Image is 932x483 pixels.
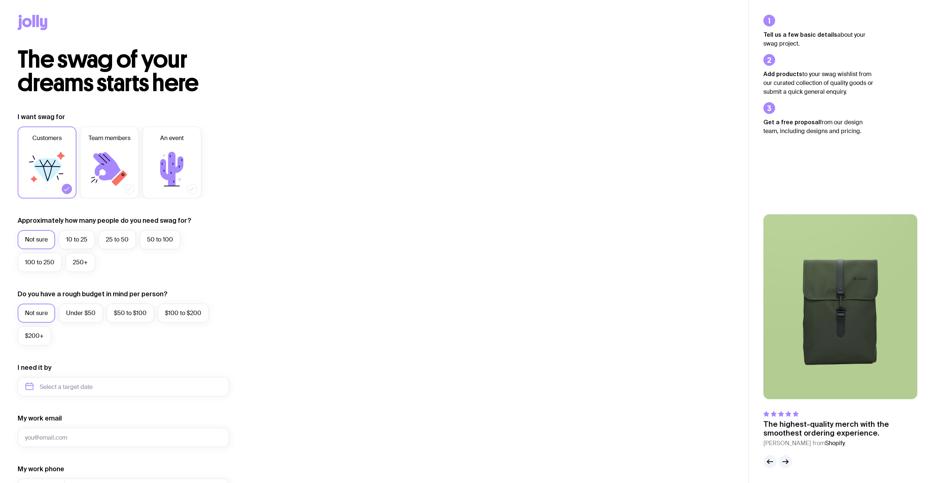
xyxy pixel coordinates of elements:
label: $200+ [18,326,51,346]
label: 100 to 250 [18,253,62,272]
span: Team members [89,134,130,143]
strong: Get a free proposal [763,119,820,125]
label: $50 to $100 [107,304,154,323]
label: My work phone [18,465,64,473]
label: $100 to $200 [158,304,209,323]
label: Not sure [18,230,55,249]
label: I want swag for [18,112,65,121]
label: Approximately how many people do you need swag for? [18,216,191,225]
p: The highest-quality merch with the smoothest ordering experience. [763,420,917,437]
p: about your swag project. [763,30,874,48]
label: 10 to 25 [59,230,95,249]
span: The swag of your dreams starts here [18,45,199,97]
label: Not sure [18,304,55,323]
strong: Add products [763,71,802,77]
label: 250+ [65,253,95,272]
p: to your swag wishlist from our curated collection of quality goods or submit a quick general enqu... [763,69,874,96]
cite: [PERSON_NAME] from [763,439,917,448]
label: Under $50 [59,304,103,323]
span: An event [160,134,184,143]
p: from our design team, including designs and pricing. [763,118,874,136]
span: Shopify [825,439,845,447]
label: Do you have a rough budget in mind per person? [18,290,168,298]
label: I need it by [18,363,51,372]
label: 50 to 100 [140,230,180,249]
span: Customers [32,134,62,143]
input: you@email.com [18,428,229,447]
label: 25 to 50 [98,230,136,249]
input: Select a target date [18,377,229,396]
label: My work email [18,414,62,423]
strong: Tell us a few basic details [763,31,837,38]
